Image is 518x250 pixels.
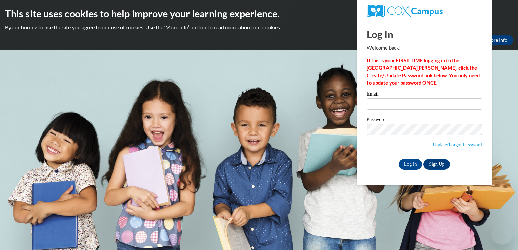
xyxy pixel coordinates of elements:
[367,58,480,86] strong: If this is your FIRST TIME logging in to the [GEOGRAPHIC_DATA][PERSON_NAME], click the Create/Upd...
[5,7,513,20] h2: This site uses cookies to help improve your learning experience.
[367,27,482,41] h1: Log In
[367,5,482,17] a: COX Campus
[367,117,482,124] label: Password
[367,91,482,98] label: Email
[5,24,513,31] p: By continuing to use the site you agree to our use of cookies. Use the ‘More info’ button to read...
[491,223,513,245] iframe: Button to launch messaging window
[433,142,482,147] a: Update/Forgot Password
[367,44,482,52] p: Welcome back!
[481,35,513,45] a: More Info
[399,159,422,170] input: Log In
[423,159,450,170] a: Sign Up
[367,5,443,17] img: COX Campus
